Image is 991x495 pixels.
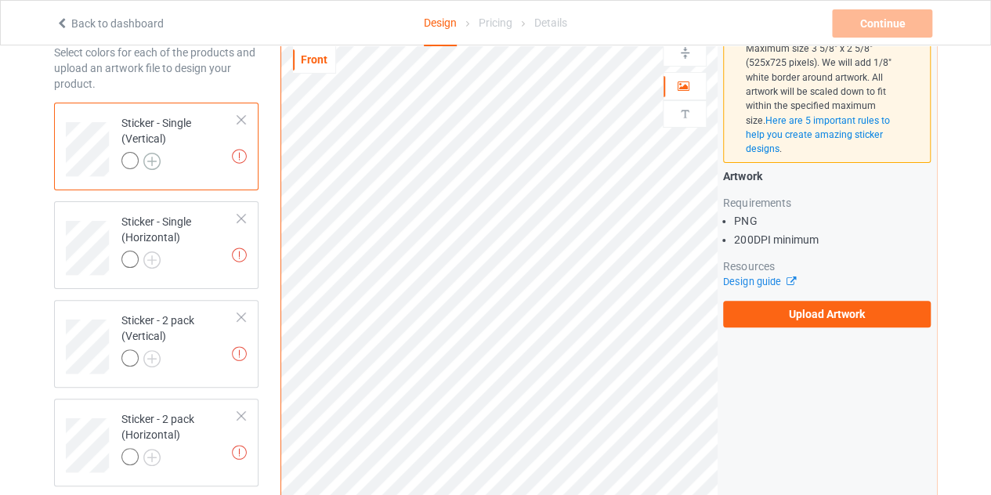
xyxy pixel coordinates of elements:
[232,346,247,361] img: exclamation icon
[143,251,161,269] img: svg+xml;base64,PD94bWwgdmVyc2lvbj0iMS4wIiBlbmNvZGluZz0iVVRGLTgiPz4KPHN2ZyB3aWR0aD0iMjJweCIgaGVpZ2...
[734,232,931,247] li: 200 DPI minimum
[424,1,457,46] div: Design
[723,168,931,184] div: Artwork
[143,153,161,170] img: svg+xml;base64,PD94bWwgdmVyc2lvbj0iMS4wIiBlbmNvZGluZz0iVVRGLTgiPz4KPHN2ZyB3aWR0aD0iMjJweCIgaGVpZ2...
[121,313,238,366] div: Sticker - 2 pack (Vertical)
[56,17,164,30] a: Back to dashboard
[678,45,693,60] img: svg%3E%0A
[121,214,238,267] div: Sticker - Single (Horizontal)
[232,247,247,262] img: exclamation icon
[54,300,259,388] div: Sticker - 2 pack (Vertical)
[54,45,259,92] div: Select colors for each of the products and upload an artwork file to design your product.
[479,1,512,45] div: Pricing
[745,115,889,155] span: Here are 5 important rules to help you create amazing sticker designs
[678,107,693,121] img: svg%3E%0A
[121,115,238,168] div: Sticker - Single (Vertical)
[534,1,567,45] div: Details
[54,399,259,486] div: Sticker - 2 pack (Horizontal)
[54,201,259,289] div: Sticker - Single (Horizontal)
[143,449,161,466] img: svg+xml;base64,PD94bWwgdmVyc2lvbj0iMS4wIiBlbmNvZGluZz0iVVRGLTgiPz4KPHN2ZyB3aWR0aD0iMjJweCIgaGVpZ2...
[143,350,161,367] img: svg+xml;base64,PD94bWwgdmVyc2lvbj0iMS4wIiBlbmNvZGluZz0iVVRGLTgiPz4KPHN2ZyB3aWR0aD0iMjJweCIgaGVpZ2...
[723,258,931,274] div: Resources
[734,213,931,229] li: PNG
[293,52,335,67] div: Front
[121,411,238,464] div: Sticker - 2 pack (Horizontal)
[54,103,259,190] div: Sticker - Single (Vertical)
[232,149,247,164] img: exclamation icon
[723,301,931,327] label: Upload Artwork
[723,276,794,287] a: Design guide
[723,195,931,211] div: Requirements
[745,13,909,157] div: All elements in the uploaded artwork will be combined into one sticker. Maximum size 3 5/8" x 2 5...
[232,445,247,460] img: exclamation icon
